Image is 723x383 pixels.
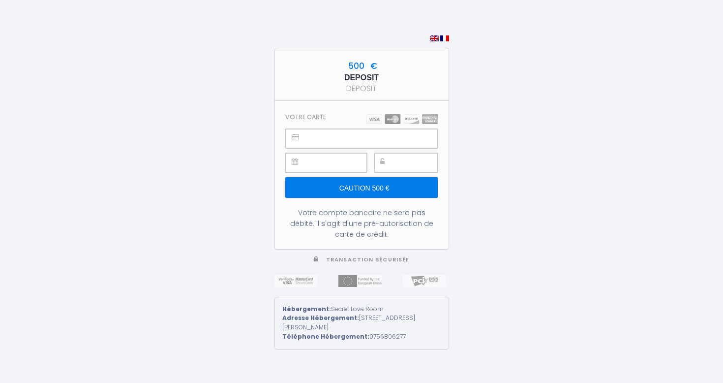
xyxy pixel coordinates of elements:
img: en.png [430,35,439,41]
div: 0756806277 [282,332,441,342]
iframe: Cadre sécurisé pour la saisie de la date d'expiration [307,154,366,172]
h3: Votre carte [285,113,326,121]
div: Votre compte bancaire ne sera pas débité. Il s'agit d'une pré-autorisation de carte de crédit. [285,207,437,240]
strong: Téléphone Hébergement: [282,332,369,341]
strong: Adresse Hébergement: [282,314,359,322]
img: fr.png [440,35,449,41]
div: DEPOSIT [284,82,440,95]
h5: DEPOSIT [284,73,440,82]
iframe: Cadre sécurisé pour la saisie du code de sécurité CVC [396,154,437,172]
strong: Hébergement: [282,305,331,313]
span: Transaction sécurisée [326,256,409,263]
iframe: Cadre sécurisé pour la saisie du numéro de carte [307,129,437,148]
div: Secret Love Room [282,305,441,314]
span: 500 € [346,60,377,72]
input: Caution 500 € [285,177,437,198]
div: [STREET_ADDRESS][PERSON_NAME] [282,314,441,332]
img: carts.png [366,114,438,124]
